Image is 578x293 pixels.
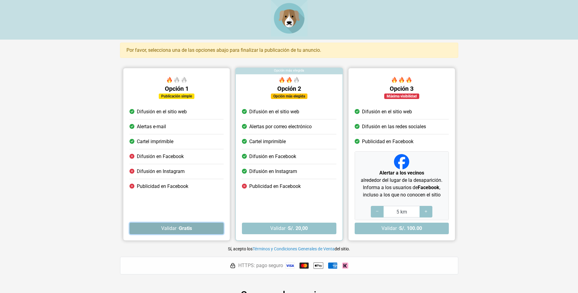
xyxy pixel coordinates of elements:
strong: Gratis [179,225,192,231]
span: Cartel imprimible [249,138,286,145]
span: Publicidad en Facebook [362,138,413,145]
h5: Opción 3 [354,85,449,92]
p: alrededor del lugar de la desaparición. [357,169,446,184]
a: Términos y Condiciones Generales de Venta [253,246,335,251]
span: Difusión en las redes sociales [362,123,426,130]
span: Difusión en el sitio web [249,108,299,115]
span: Publicidad en Facebook [249,183,301,190]
img: Facebook [394,154,409,169]
strong: S/. 20,00 [288,225,308,231]
img: HTTPS: pago seguro [230,263,236,269]
div: Publicación simple [159,94,194,99]
span: Difusión en Facebook [249,153,296,160]
img: Visa [285,263,295,269]
div: Opción más elegida [271,94,307,99]
span: Difusión en Facebook [137,153,184,160]
div: Por favor, selecciona una de las opciones abajo para finalizar la publicación de tu anuncio. [120,43,458,58]
h5: Opción 1 [129,85,224,92]
h5: Opción 2 [242,85,336,92]
span: Cartel imprimible [137,138,173,145]
span: Alertas por correo electrónico [249,123,312,130]
strong: S/. 100.00 [399,225,422,231]
button: Validar ·Gratis [129,223,224,234]
span: Publicidad en Facebook [137,183,188,190]
div: Opción más elegida [236,68,342,74]
img: Klarna [342,263,348,269]
strong: Facebook [418,185,439,190]
img: Apple Pay [314,261,323,270]
strong: Alertar a los vecinos [379,170,424,176]
img: Mastercard [300,263,309,269]
span: Alertas e-mail [137,123,166,130]
p: Informa a los usuarios de , incluso a los que no conocen el sitio [357,184,446,199]
img: American Express [328,263,337,269]
span: Difusión en Instagram [249,168,297,175]
span: Difusión en el sitio web [137,108,187,115]
span: HTTPS: pago seguro [238,262,283,269]
small: Sí, acepto los del sitio. [228,246,350,251]
span: Difusión en el sitio web [362,108,412,115]
div: Máxima visibilidad [384,94,419,99]
span: Difusión en Instagram [137,168,185,175]
button: Validar ·S/. 20,00 [242,223,336,234]
button: Validar ·S/. 100.00 [354,223,449,234]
